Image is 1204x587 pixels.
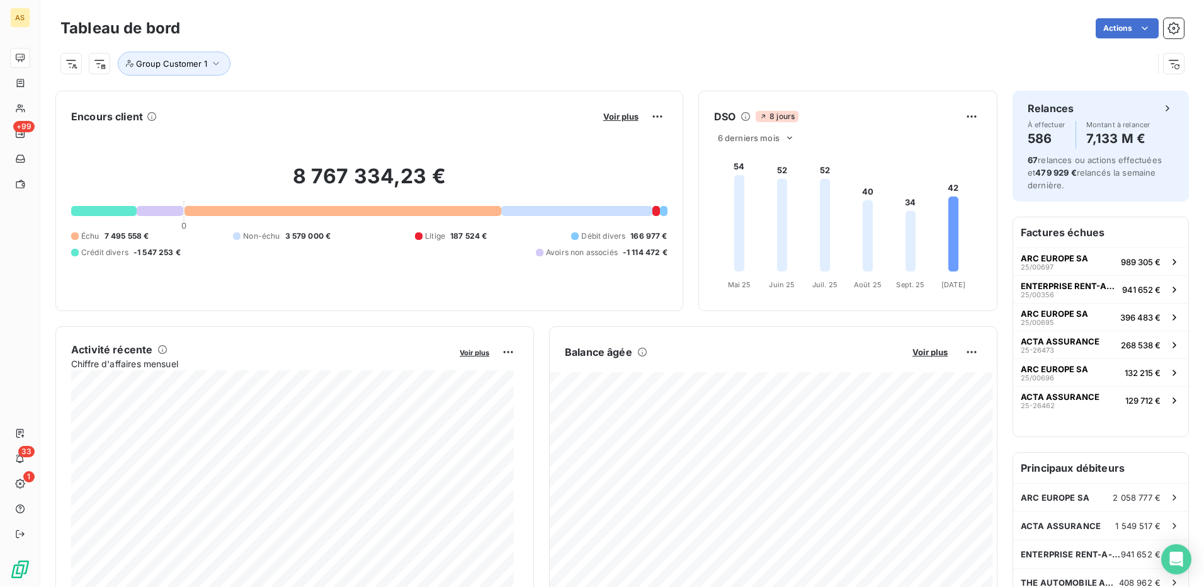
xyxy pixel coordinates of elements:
[1028,121,1065,128] span: À effectuer
[71,164,667,202] h2: 8 767 334,23 €
[1021,336,1099,346] span: ACTA ASSURANCE
[812,280,838,289] tspan: Juil. 25
[1021,263,1053,271] span: 25/00697
[1120,312,1161,322] span: 396 483 €
[769,280,795,289] tspan: Juin 25
[630,231,667,242] span: 166 977 €
[1021,402,1055,409] span: 25-26462
[1021,281,1117,291] span: ENTERPRISE RENT-A-CAR - CITER SA
[1013,275,1188,303] button: ENTERPRISE RENT-A-CAR - CITER SA25/00356941 652 €
[1021,374,1054,382] span: 25/00696
[23,471,35,482] span: 1
[81,247,128,258] span: Crédit divers
[1013,248,1188,275] button: ARC EUROPE SA25/00697989 305 €
[896,280,924,289] tspan: Sept. 25
[136,59,207,69] span: Group Customer 1
[1013,358,1188,386] button: ARC EUROPE SA25/00696132 215 €
[71,109,143,124] h6: Encours client
[1021,521,1101,531] span: ACTA ASSURANCE
[1021,319,1054,326] span: 25/00695
[581,231,625,242] span: Débit divers
[1121,257,1161,267] span: 989 305 €
[1121,549,1161,559] span: 941 652 €
[1021,392,1099,402] span: ACTA ASSURANCE
[243,231,280,242] span: Non-échu
[1013,303,1188,331] button: ARC EUROPE SA25/00695396 483 €
[1122,285,1161,295] span: 941 652 €
[1021,309,1088,319] span: ARC EUROPE SA
[18,446,35,457] span: 33
[1096,18,1159,38] button: Actions
[13,121,35,132] span: +99
[756,111,798,122] span: 8 jours
[1013,331,1188,358] button: ACTA ASSURANCE25-26473268 538 €
[1115,521,1161,531] span: 1 549 517 €
[285,231,331,242] span: 3 579 000 €
[1021,346,1054,354] span: 25-26473
[456,346,493,358] button: Voir plus
[1021,364,1088,374] span: ARC EUROPE SA
[105,231,149,242] span: 7 495 558 €
[1013,386,1188,414] button: ACTA ASSURANCE25-26462129 712 €
[1013,217,1188,248] h6: Factures échues
[60,17,180,40] h3: Tableau de bord
[1021,253,1088,263] span: ARC EUROPE SA
[1021,291,1054,299] span: 25/00356
[10,559,30,579] img: Logo LeanPay
[714,109,735,124] h6: DSO
[718,133,780,143] span: 6 derniers mois
[854,280,882,289] tspan: Août 25
[623,247,667,258] span: -1 114 472 €
[1035,168,1076,178] span: 479 929 €
[603,111,639,122] span: Voir plus
[727,280,751,289] tspan: Mai 25
[1161,544,1191,574] div: Open Intercom Messenger
[1028,155,1038,165] span: 67
[1086,128,1150,149] h4: 7,133 M €
[1113,493,1161,503] span: 2 058 777 €
[133,247,181,258] span: -1 547 253 €
[1021,549,1121,559] span: ENTERPRISE RENT-A-CAR - CITER SA
[941,280,965,289] tspan: [DATE]
[1028,128,1065,149] h4: 586
[1086,121,1150,128] span: Montant à relancer
[450,231,487,242] span: 187 524 €
[71,357,451,370] span: Chiffre d'affaires mensuel
[118,52,230,76] button: Group Customer 1
[1125,368,1161,378] span: 132 215 €
[425,231,445,242] span: Litige
[565,345,632,360] h6: Balance âgée
[1021,493,1089,503] span: ARC EUROPE SA
[1125,396,1161,406] span: 129 712 €
[546,247,618,258] span: Avoirs non associés
[1121,340,1161,350] span: 268 538 €
[1013,453,1188,483] h6: Principaux débiteurs
[10,8,30,28] div: AS
[912,347,948,357] span: Voir plus
[909,346,951,358] button: Voir plus
[460,348,489,357] span: Voir plus
[71,342,152,357] h6: Activité récente
[181,220,186,231] span: 0
[599,111,642,122] button: Voir plus
[1028,101,1074,116] h6: Relances
[81,231,99,242] span: Échu
[1028,155,1162,190] span: relances ou actions effectuées et relancés la semaine dernière.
